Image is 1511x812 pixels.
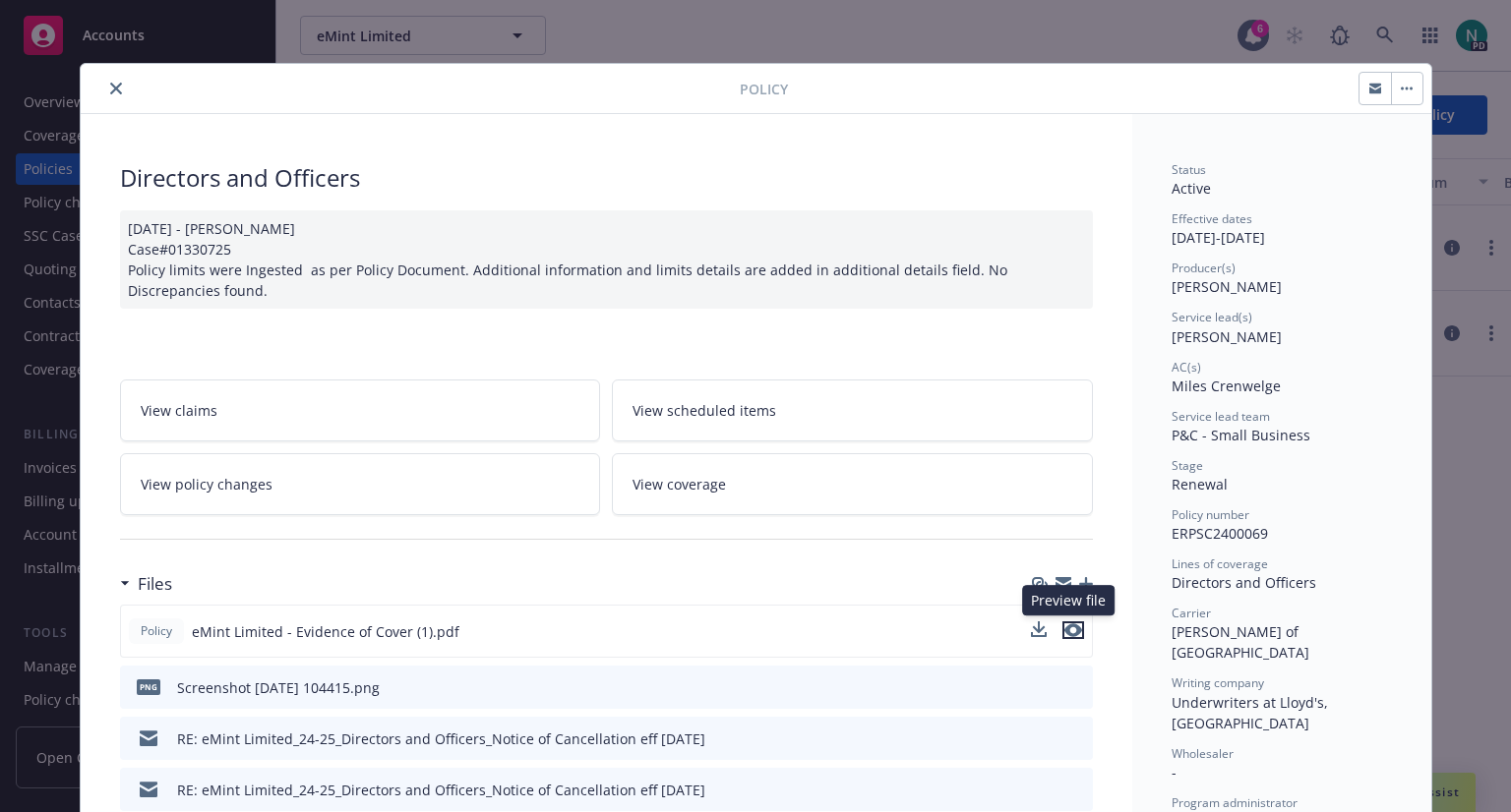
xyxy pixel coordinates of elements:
div: Screenshot [DATE] 104415.png [177,677,380,698]
span: View claims [141,400,217,421]
span: Program administrator [1172,794,1298,811]
span: Wholesaler [1172,745,1234,762]
a: View claims [120,379,601,441]
span: View scheduled items [633,400,776,421]
span: Renewal [1172,475,1228,493]
span: Status [1172,161,1206,178]
h3: Files [138,571,172,597]
span: [PERSON_NAME] [1172,277,1282,296]
div: Directors and Officers [120,161,1093,195]
button: download file [1036,780,1052,800]
span: View coverage [633,474,726,494]
span: Policy [740,79,788,99]
span: Lines of coverage [1172,555,1268,572]
div: RE: eMint Limited_24-25_Directors and Officers_Notice of Cancellation eff [DATE] [177,728,705,749]
div: RE: eMint Limited_24-25_Directors and Officers_Notice of Cancellation eff [DATE] [177,780,705,800]
button: preview file [1067,780,1085,800]
button: preview file [1062,621,1084,642]
button: preview file [1067,677,1085,698]
button: preview file [1067,728,1085,749]
span: Writing company [1172,674,1264,691]
button: download file [1036,677,1052,698]
span: Producer(s) [1172,260,1236,276]
span: Policy [137,622,176,640]
span: Effective dates [1172,210,1252,227]
span: [PERSON_NAME] [1172,327,1282,346]
span: Underwriters at Lloyd's, [GEOGRAPHIC_DATA] [1172,693,1332,732]
div: Preview file [1022,585,1115,615]
span: ERPSC2400069 [1172,524,1268,543]
div: Directors and Officers [1172,572,1392,593]
span: Carrier [1172,605,1211,621]
span: Stage [1172,457,1203,474]
span: AC(s) [1172,359,1201,376]
div: [DATE] - [PERSON_NAME] Case#01330725 Policy limits were Ingested as per Policy Document. Addition... [120,210,1093,309]
a: View coverage [612,453,1093,515]
div: [DATE] - [DATE] [1172,210,1392,248]
span: View policy changes [141,474,272,494]
a: View scheduled items [612,379,1093,441]
span: Service lead(s) [1172,309,1252,325]
button: download file [1036,728,1052,749]
span: png [137,679,160,694]
span: - [1172,763,1177,782]
a: View policy changes [120,453,601,515]
span: [PERSON_NAME] of [GEOGRAPHIC_DATA] [1172,622,1309,662]
span: Policy number [1172,506,1249,523]
span: P&C - Small Business [1172,426,1310,444]
span: Miles Crenwelge [1172,377,1281,395]
button: download file [1031,621,1047,642]
div: Files [120,571,172,597]
button: preview file [1062,621,1084,639]
button: close [104,77,128,100]
span: eMint Limited - Evidence of Cover (1).pdf [192,621,459,642]
button: download file [1031,621,1047,637]
span: Service lead team [1172,408,1270,425]
span: Active [1172,179,1211,198]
